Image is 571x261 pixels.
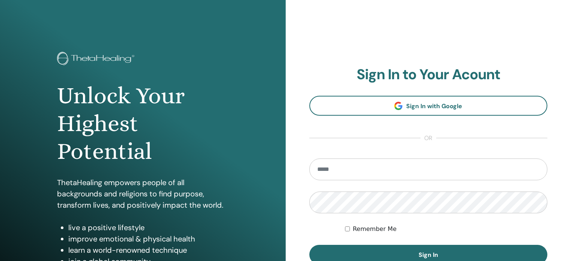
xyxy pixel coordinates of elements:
[419,251,438,259] span: Sign In
[68,244,229,256] li: learn a world-renowned technique
[345,225,547,234] div: Keep me authenticated indefinitely or until I manually logout
[309,96,548,116] a: Sign In with Google
[309,66,548,83] h2: Sign In to Your Acount
[353,225,397,234] label: Remember Me
[406,102,462,110] span: Sign In with Google
[68,233,229,244] li: improve emotional & physical health
[57,82,229,166] h1: Unlock Your Highest Potential
[420,134,436,143] span: or
[57,177,229,211] p: ThetaHealing empowers people of all backgrounds and religions to find purpose, transform lives, a...
[68,222,229,233] li: live a positive lifestyle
